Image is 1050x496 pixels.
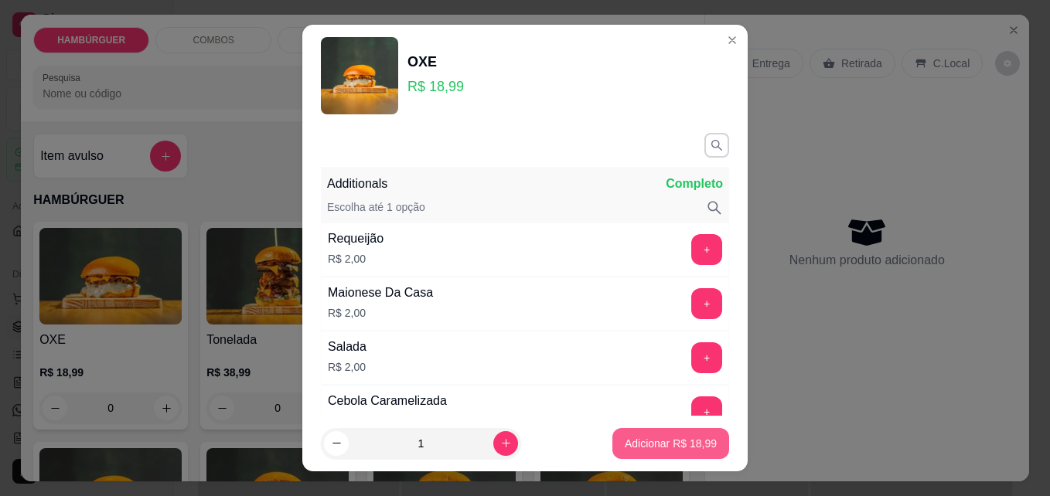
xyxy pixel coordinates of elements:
p: Escolha até 1 opção [327,199,425,216]
p: R$ 2,00 [328,359,366,375]
button: add [691,288,722,319]
p: Additionals [327,175,387,193]
div: OXE [407,51,464,73]
div: Maionese Da Casa [328,284,433,302]
button: add [691,396,722,427]
div: Cebola Caramelizada [328,392,447,410]
button: Adicionar R$ 18,99 [612,428,729,459]
div: Salada [328,338,366,356]
div: Requeijão [328,229,384,248]
button: Close [720,28,745,53]
p: R$ 2,00 [328,251,384,267]
p: R$ 18,99 [407,76,464,97]
p: Completo [666,175,723,193]
button: increase-product-quantity [493,431,518,456]
p: R$ 2,00 [328,305,433,321]
button: add [691,234,722,265]
p: Adicionar R$ 18,99 [625,436,717,451]
p: R$ 2,00 [328,413,447,429]
img: product-image [321,37,398,114]
button: decrease-product-quantity [324,431,349,456]
button: add [691,342,722,373]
